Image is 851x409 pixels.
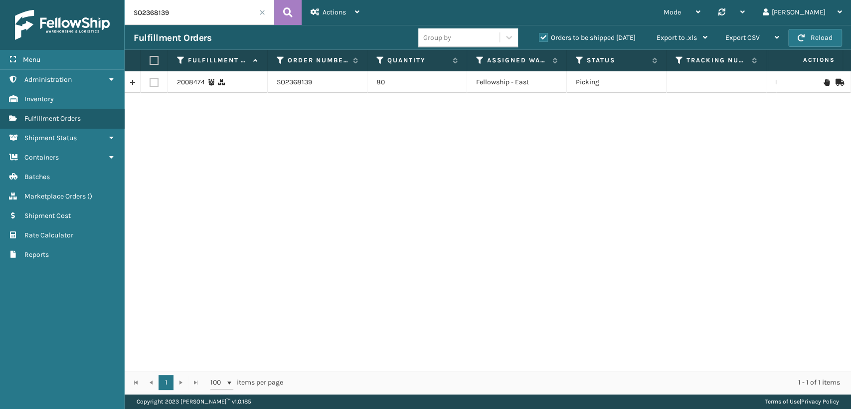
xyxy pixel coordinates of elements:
[801,398,839,405] a: Privacy Policy
[23,55,40,64] span: Menu
[210,375,283,390] span: items per page
[134,32,211,44] h3: Fulfillment Orders
[788,29,842,47] button: Reload
[188,56,248,65] label: Fulfillment Order Id
[24,75,72,84] span: Administration
[288,56,348,65] label: Order Number
[137,394,251,409] p: Copyright 2023 [PERSON_NAME]™ v 1.0.185
[587,56,647,65] label: Status
[664,8,681,16] span: Mode
[765,394,839,409] div: |
[771,52,841,68] span: Actions
[210,378,225,388] span: 100
[567,71,667,93] td: Picking
[159,375,173,390] a: 1
[323,8,346,16] span: Actions
[367,71,467,93] td: 80
[24,153,59,162] span: Containers
[87,192,92,201] span: ( )
[423,32,451,43] div: Group by
[15,10,110,40] img: logo
[24,95,54,103] span: Inventory
[487,56,547,65] label: Assigned Warehouse
[24,231,73,239] span: Rate Calculator
[836,79,842,86] i: Mark as Shipped
[24,173,50,181] span: Batches
[177,77,205,87] a: 2008474
[657,33,697,42] span: Export to .xls
[24,250,49,259] span: Reports
[24,192,86,201] span: Marketplace Orders
[387,56,448,65] label: Quantity
[297,378,840,388] div: 1 - 1 of 1 items
[467,71,567,93] td: Fellowship - East
[725,33,760,42] span: Export CSV
[277,77,312,87] a: SO2368139
[24,211,71,220] span: Shipment Cost
[539,33,636,42] label: Orders to be shipped [DATE]
[824,79,830,86] i: On Hold
[24,134,77,142] span: Shipment Status
[24,114,81,123] span: Fulfillment Orders
[686,56,747,65] label: Tracking Number
[765,398,800,405] a: Terms of Use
